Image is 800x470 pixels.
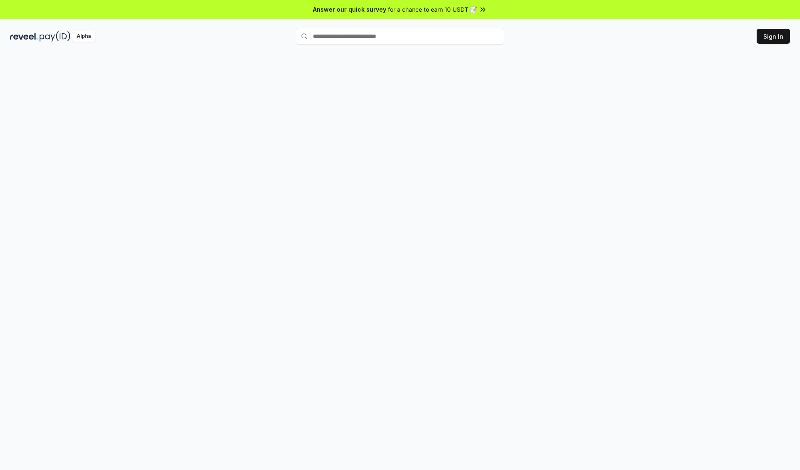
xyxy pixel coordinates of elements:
div: Alpha [72,31,95,42]
span: for a chance to earn 10 USDT 📝 [388,5,477,14]
span: Answer our quick survey [313,5,386,14]
img: reveel_dark [10,31,38,42]
img: pay_id [40,31,70,42]
button: Sign In [757,29,790,44]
